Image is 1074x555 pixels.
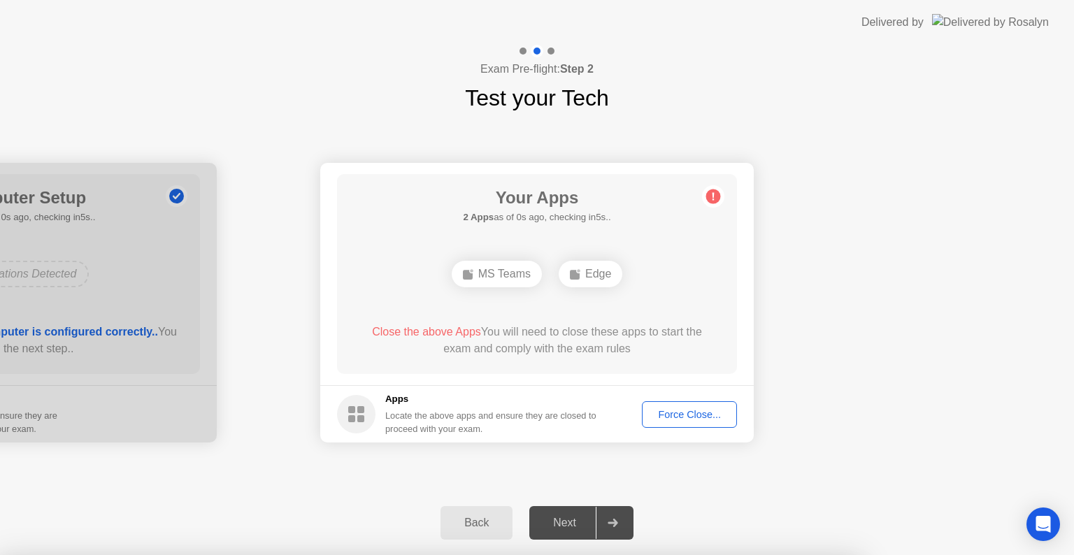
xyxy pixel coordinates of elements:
[534,517,596,529] div: Next
[647,409,732,420] div: Force Close...
[1026,507,1060,541] div: Open Intercom Messenger
[861,14,924,31] div: Delivered by
[452,261,542,287] div: MS Teams
[559,261,622,287] div: Edge
[372,326,481,338] span: Close the above Apps
[480,61,594,78] h4: Exam Pre-flight:
[463,212,494,222] b: 2 Apps
[385,409,597,435] div: Locate the above apps and ensure they are closed to proceed with your exam.
[465,81,609,115] h1: Test your Tech
[463,210,610,224] h5: as of 0s ago, checking in5s..
[560,63,594,75] b: Step 2
[385,392,597,406] h5: Apps
[445,517,508,529] div: Back
[357,324,717,357] div: You will need to close these apps to start the exam and comply with the exam rules
[932,14,1049,30] img: Delivered by Rosalyn
[463,185,610,210] h1: Your Apps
